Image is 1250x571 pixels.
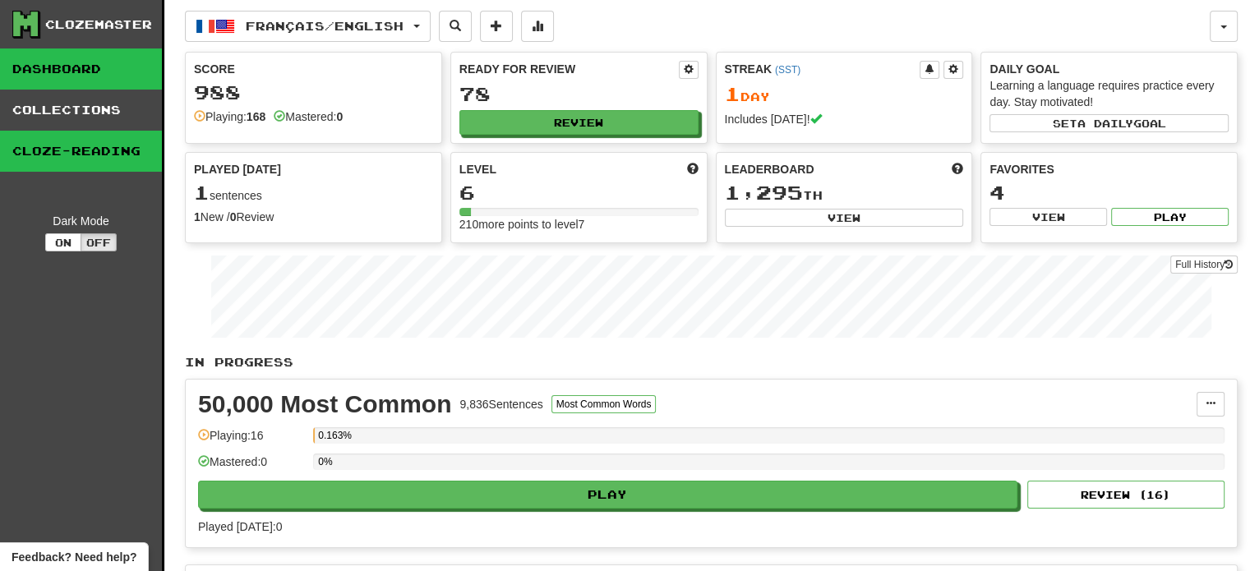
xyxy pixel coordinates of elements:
[725,84,964,105] div: Day
[989,161,1229,177] div: Favorites
[989,114,1229,132] button: Seta dailygoal
[194,108,265,125] div: Playing:
[480,11,513,42] button: Add sentence to collection
[725,182,964,204] div: th
[1077,117,1133,129] span: a daily
[12,549,136,565] span: Open feedback widget
[185,354,1238,371] p: In Progress
[247,110,265,123] strong: 168
[989,77,1229,110] div: Learning a language requires practice every day. Stay motivated!
[725,82,740,105] span: 1
[459,182,699,203] div: 6
[989,182,1229,203] div: 4
[551,395,657,413] button: Most Common Words
[775,64,800,76] a: (SST)
[725,209,964,227] button: View
[194,161,281,177] span: Played [DATE]
[725,61,920,77] div: Streak
[725,161,814,177] span: Leaderboard
[336,110,343,123] strong: 0
[194,182,433,204] div: sentences
[45,16,152,33] div: Clozemaster
[198,520,282,533] span: Played [DATE]: 0
[521,11,554,42] button: More stats
[194,82,433,103] div: 988
[459,61,679,77] div: Ready for Review
[274,108,343,125] div: Mastered:
[194,61,433,77] div: Score
[687,161,699,177] span: Score more points to level up
[439,11,472,42] button: Search sentences
[725,111,964,127] div: Includes [DATE]!
[459,84,699,104] div: 78
[725,181,803,204] span: 1,295
[194,210,201,223] strong: 1
[459,216,699,233] div: 210 more points to level 7
[45,233,81,251] button: On
[989,208,1107,226] button: View
[194,209,433,225] div: New / Review
[198,481,1017,509] button: Play
[989,61,1229,77] div: Daily Goal
[459,396,542,412] div: 9,836 Sentences
[246,19,404,33] span: Français / English
[459,161,496,177] span: Level
[12,213,150,229] div: Dark Mode
[952,161,963,177] span: This week in points, UTC
[230,210,237,223] strong: 0
[81,233,117,251] button: Off
[459,110,699,135] button: Review
[198,454,305,481] div: Mastered: 0
[1111,208,1229,226] button: Play
[1170,256,1238,274] a: Full History
[198,392,451,417] div: 50,000 Most Common
[1027,481,1225,509] button: Review (16)
[198,427,305,454] div: Playing: 16
[185,11,431,42] button: Français/English
[194,181,210,204] span: 1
